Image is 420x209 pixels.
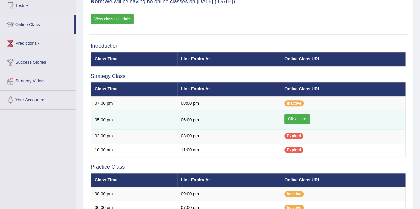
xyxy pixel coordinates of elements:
a: Strategy Videos [0,72,76,88]
a: Your Account [0,91,76,107]
td: 09:00 pm [177,187,281,201]
td: 06:00 pm [177,110,281,130]
td: 07:00 pm [91,96,177,110]
a: Click Here [284,114,310,124]
th: Class Time [91,173,177,187]
span: Expired [284,147,303,153]
a: Online Class [0,15,74,32]
th: Online Class URL [281,173,405,187]
th: Class Time [91,52,177,66]
h3: Strategy Class [91,73,406,79]
td: 08:00 pm [91,187,177,201]
a: Predictions [0,34,76,51]
td: 10:00 am [91,143,177,157]
td: 11:00 am [177,143,281,157]
th: Class Time [91,82,177,96]
td: 08:00 pm [177,96,281,110]
span: Expired [284,133,303,139]
h3: Introduction [91,43,406,49]
h3: Practice Class [91,164,406,170]
td: 05:00 pm [91,110,177,130]
th: Link Expiry At [177,52,281,66]
th: Link Expiry At [177,82,281,96]
td: 02:00 pm [91,130,177,143]
span: Inactive [284,100,304,106]
span: Inactive [284,191,304,197]
th: Online Class URL [281,82,405,96]
th: Link Expiry At [177,173,281,187]
th: Online Class URL [281,52,405,66]
a: Success Stories [0,53,76,70]
td: 03:00 pm [177,130,281,143]
a: View class schedule [91,14,134,24]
